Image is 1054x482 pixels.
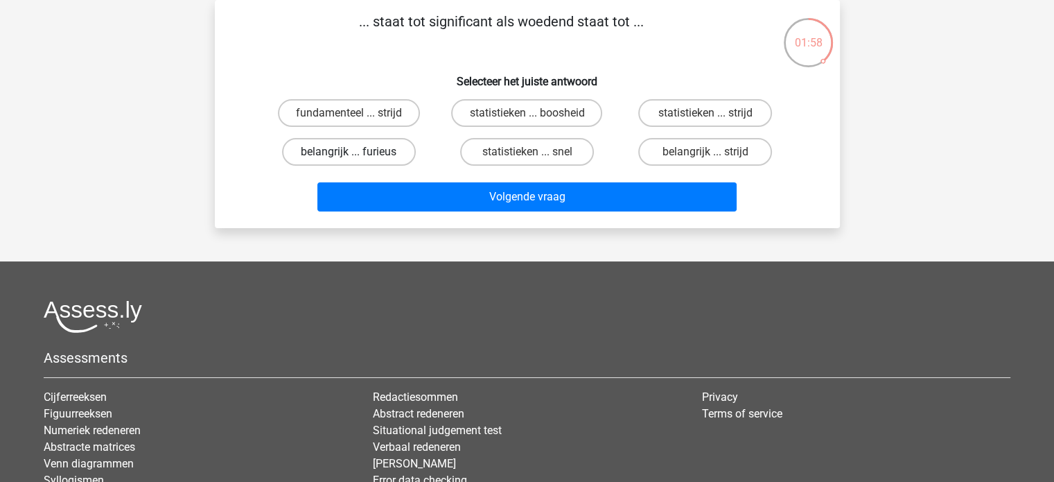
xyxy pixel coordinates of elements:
[237,64,818,88] h6: Selecteer het juiste antwoord
[373,407,464,420] a: Abstract redeneren
[638,99,772,127] label: statistieken ... strijd
[44,407,112,420] a: Figuurreeksen
[373,390,458,404] a: Redactiesommen
[638,138,772,166] label: belangrijk ... strijd
[782,17,834,51] div: 01:58
[237,11,766,53] p: ... staat tot significant als woedend staat tot ...
[44,424,141,437] a: Numeriek redeneren
[44,457,134,470] a: Venn diagrammen
[44,350,1010,366] h5: Assessments
[44,390,107,404] a: Cijferreeksen
[702,390,738,404] a: Privacy
[44,300,142,333] img: Assessly logo
[278,99,420,127] label: fundamenteel ... strijd
[373,457,456,470] a: [PERSON_NAME]
[282,138,416,166] label: belangrijk ... furieus
[451,99,602,127] label: statistieken ... boosheid
[317,182,737,212] button: Volgende vraag
[373,440,461,454] a: Verbaal redeneren
[702,407,782,420] a: Terms of service
[460,138,594,166] label: statistieken ... snel
[44,440,135,454] a: Abstracte matrices
[373,424,502,437] a: Situational judgement test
